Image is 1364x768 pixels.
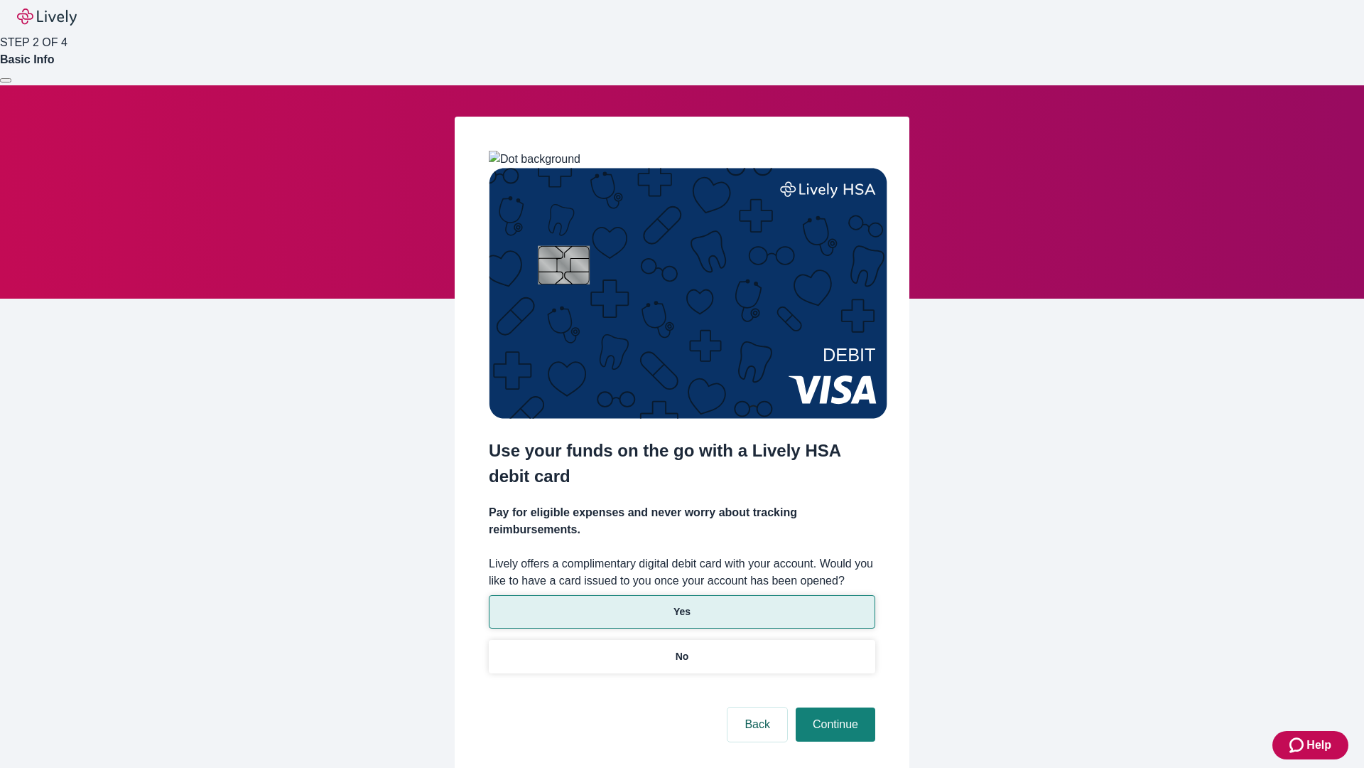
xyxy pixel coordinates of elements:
[727,708,787,742] button: Back
[1289,737,1306,754] svg: Zendesk support icon
[1306,737,1331,754] span: Help
[673,604,691,619] p: Yes
[489,168,887,419] img: Debit card
[1272,731,1348,759] button: Zendesk support iconHelp
[17,9,77,26] img: Lively
[489,595,875,629] button: Yes
[489,555,875,590] label: Lively offers a complimentary digital debit card with your account. Would you like to have a card...
[676,649,689,664] p: No
[489,504,875,538] h4: Pay for eligible expenses and never worry about tracking reimbursements.
[489,151,580,168] img: Dot background
[489,640,875,673] button: No
[796,708,875,742] button: Continue
[489,438,875,489] h2: Use your funds on the go with a Lively HSA debit card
